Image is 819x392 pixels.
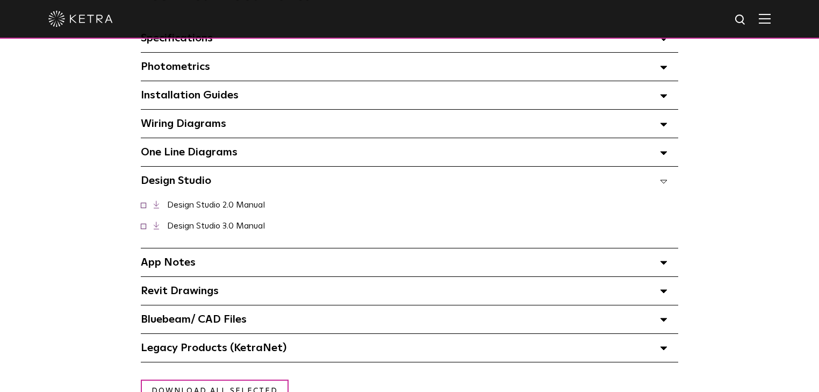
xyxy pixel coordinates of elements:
span: Design Studio [141,175,211,186]
span: Legacy Products (KetraNet) [141,343,286,353]
span: Bluebeam/ CAD Files [141,314,247,325]
a: Design Studio 2.0 Manual [167,201,265,209]
img: ketra-logo-2019-white [48,11,113,27]
span: Wiring Diagrams [141,118,226,129]
span: App Notes [141,257,196,268]
a: Design Studio 3.0 Manual [167,222,265,230]
span: Revit Drawings [141,286,219,296]
span: One Line Diagrams [141,147,238,158]
img: Hamburger%20Nav.svg [759,13,771,24]
span: Installation Guides [141,90,239,101]
img: search icon [734,13,748,27]
span: Photometrics [141,61,210,72]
